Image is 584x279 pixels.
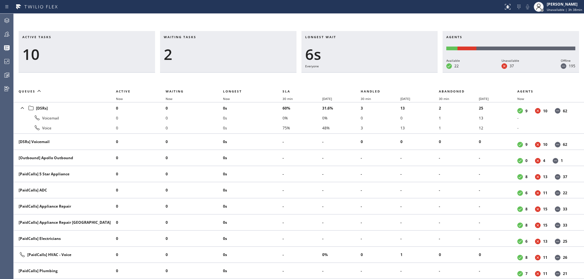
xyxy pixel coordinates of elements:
[535,206,541,212] dt: Unavailable
[322,137,361,147] li: -
[555,190,560,196] dt: Offline
[439,234,479,244] li: -
[479,250,517,260] li: 0
[479,137,517,147] li: 0
[361,137,400,147] li: 0
[439,153,479,163] li: -
[563,206,567,212] dd: 33
[535,142,541,147] dt: Unavailable
[563,190,567,196] dd: 22
[517,255,523,260] dt: Available
[116,153,166,163] li: 0
[116,250,166,260] li: 0
[361,201,400,211] li: -
[361,113,400,123] li: 0
[223,185,283,195] li: 0s
[439,123,479,133] li: 1
[116,103,166,113] li: 0
[502,63,507,69] dt: Unavailable
[479,218,517,227] li: -
[535,158,541,164] dt: Unavailable
[517,239,523,244] dt: Available
[322,169,361,179] li: -
[525,239,528,244] dd: 6
[543,271,547,276] dd: 11
[479,97,488,101] span: [DATE]
[283,250,322,260] li: -
[19,251,111,259] div: [PaidCalls] HVAC - Voice
[525,158,528,163] dd: 0
[535,271,541,277] dt: Unavailable
[543,158,545,163] dd: 4
[19,187,111,193] div: [PaidCalls] ADC
[361,250,400,260] li: 0
[561,58,575,63] div: Offline
[322,103,361,113] li: 31.6%
[525,142,528,147] dd: 9
[547,7,582,12] span: Unavailable | 3h 38min
[535,108,541,114] dt: Unavailable
[322,218,361,227] li: -
[400,113,439,123] li: 0
[439,97,449,101] span: 30 min
[555,239,560,244] dt: Offline
[439,201,479,211] li: -
[439,169,479,179] li: -
[322,185,361,195] li: -
[166,123,223,133] li: 0
[535,239,541,244] dt: Unavailable
[223,103,283,113] li: 0s
[400,137,439,147] li: 0
[555,255,560,260] dt: Offline
[400,97,410,101] span: [DATE]
[543,174,547,179] dd: 13
[166,137,223,147] li: 0
[283,137,322,147] li: -
[517,97,524,101] span: Now
[569,63,575,69] dd: 195
[19,155,111,160] div: [Outbound] Apollo Outbound
[361,103,400,113] li: 3
[283,97,293,101] span: 30 min
[116,234,166,244] li: 0
[164,35,196,39] span: Waiting tasks
[439,250,479,260] li: 0
[563,223,567,228] dd: 33
[166,201,223,211] li: 0
[322,113,361,123] li: 0%
[479,234,517,244] li: -
[283,185,322,195] li: -
[439,218,479,227] li: -
[19,236,111,241] div: [PaidCalls] Electricians
[283,234,322,244] li: -
[400,153,439,163] li: -
[510,63,514,69] dd: 37
[555,108,560,114] dt: Offline
[439,113,479,123] li: 1
[502,58,519,63] div: Unavailable
[525,174,528,179] dd: 8
[517,223,523,228] dt: Available
[116,201,166,211] li: 0
[446,63,452,69] dt: Available
[479,169,517,179] li: -
[563,142,567,147] dd: 62
[479,185,517,195] li: -
[555,223,560,228] dt: Offline
[223,169,283,179] li: 0s
[283,153,322,163] li: -
[166,89,184,93] span: Waiting
[561,158,563,163] dd: 1
[322,153,361,163] li: -
[525,255,528,260] dd: 8
[116,123,166,133] li: 0
[547,2,582,7] div: [PERSON_NAME]
[553,158,558,164] dt: Offline
[457,47,476,50] div: Unavailable: 37
[535,190,541,196] dt: Unavailable
[446,35,462,39] span: Agents
[164,45,293,63] div: 2
[223,113,283,123] li: 0s
[166,185,223,195] li: 0
[223,218,283,227] li: 0s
